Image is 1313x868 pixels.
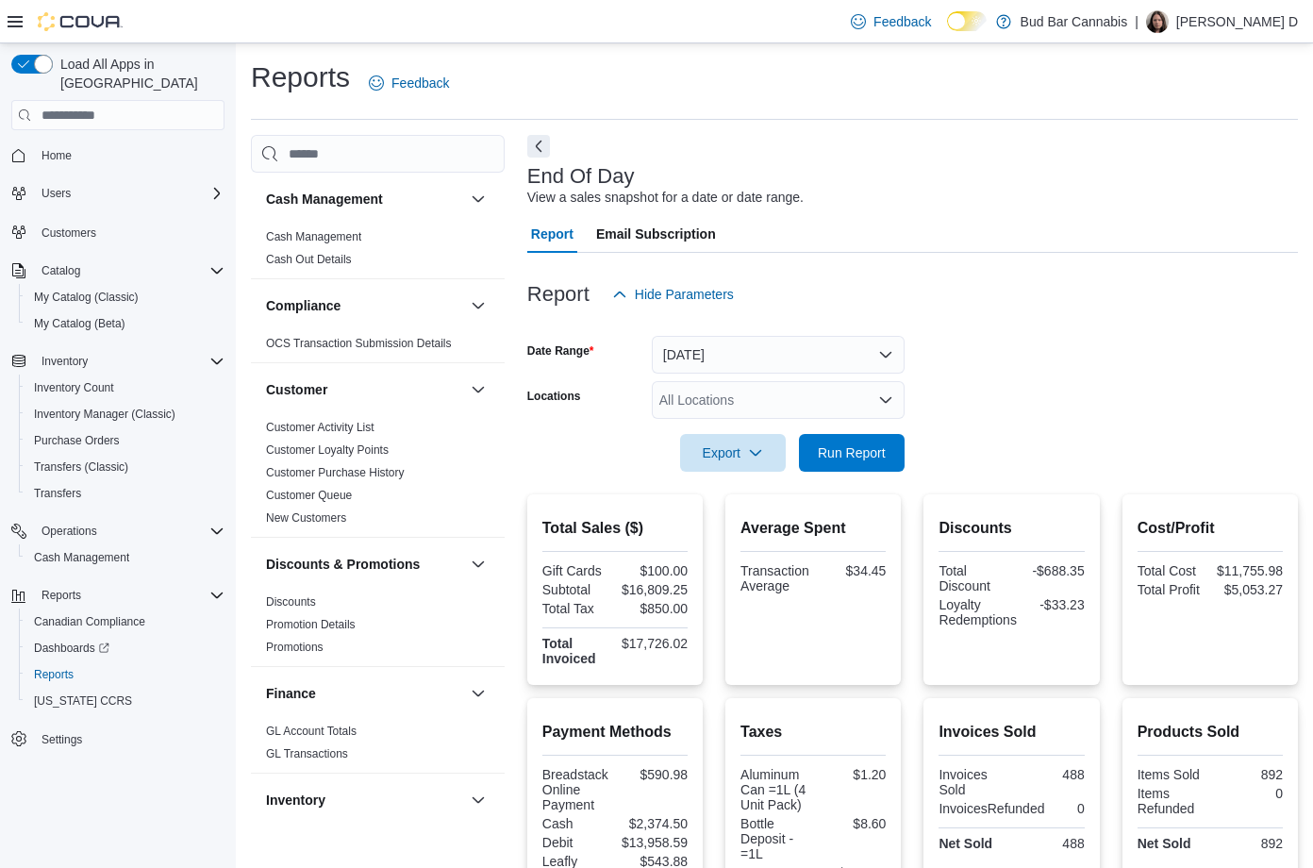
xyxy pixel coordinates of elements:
span: Transfers (Classic) [34,459,128,475]
span: Customers [34,220,224,243]
span: Hide Parameters [635,285,734,304]
p: | [1135,10,1138,33]
span: GL Account Totals [266,724,357,739]
a: OCS Transaction Submission Details [266,337,452,350]
span: Home [42,148,72,163]
button: Discounts & Promotions [467,553,490,576]
span: Inventory Count [26,376,224,399]
span: Inventory Count [34,380,114,395]
div: $100.00 [619,563,688,578]
span: Dashboards [34,641,109,656]
div: Breadstack Online Payment [542,767,611,812]
span: Catalog [34,259,224,282]
span: Cash Management [266,229,361,244]
button: Canadian Compliance [19,609,232,635]
div: $2,374.50 [619,816,688,831]
div: $16,809.25 [619,582,688,597]
div: $590.98 [619,767,688,782]
h3: Finance [266,684,316,703]
div: Invoices Sold [939,767,1007,797]
span: My Catalog (Beta) [26,312,224,335]
button: Settings [4,726,232,753]
div: 488 [1016,836,1085,851]
div: Finance [251,720,505,773]
button: Customer [266,380,463,399]
div: Cash [542,816,611,831]
a: Cash Out Details [266,253,352,266]
a: GL Transactions [266,747,348,760]
button: Transfers [19,480,232,507]
button: Export [680,434,786,472]
div: Gift Cards [542,563,611,578]
button: Cash Management [19,544,232,571]
span: Transfers [34,486,81,501]
span: Purchase Orders [26,429,224,452]
div: 488 [1016,767,1085,782]
div: Customer [251,416,505,537]
button: Finance [266,684,463,703]
a: Promotions [266,641,324,654]
a: Cash Management [26,546,137,569]
div: Discounts & Promotions [251,591,505,666]
button: Catalog [34,259,88,282]
span: Email Subscription [596,215,716,253]
button: Inventory [34,350,95,373]
div: Wren D [1146,10,1169,33]
span: Transfers (Classic) [26,456,224,478]
img: Cova [38,12,123,31]
span: Inventory [42,354,88,369]
a: Customers [34,222,104,244]
a: Reports [26,663,81,686]
div: -$688.35 [1016,563,1085,578]
a: My Catalog (Beta) [26,312,133,335]
h2: Payment Methods [542,721,688,743]
button: Transfers (Classic) [19,454,232,480]
button: Compliance [467,294,490,317]
div: $11,755.98 [1214,563,1283,578]
h3: End Of Day [527,165,635,188]
h3: Customer [266,380,327,399]
div: Debit [542,835,611,850]
span: Customer Loyalty Points [266,442,389,458]
div: $13,958.59 [619,835,688,850]
div: $17,726.02 [619,636,688,651]
button: Discounts & Promotions [266,555,463,574]
div: InvoicesRefunded [939,801,1044,816]
div: Items Refunded [1138,786,1206,816]
a: Purchase Orders [26,429,127,452]
span: Reports [34,667,74,682]
button: Reports [34,584,89,607]
div: 0 [1214,786,1283,801]
button: Inventory [467,789,490,811]
span: Dashboards [26,637,224,659]
span: Report [531,215,573,253]
button: Operations [4,518,232,544]
a: Feedback [361,64,457,102]
button: Customers [4,218,232,245]
span: Reports [34,584,224,607]
span: New Customers [266,510,346,526]
span: Customer Purchase History [266,465,405,480]
span: My Catalog (Beta) [34,316,125,331]
span: Transfers [26,482,224,505]
span: Promotions [266,640,324,655]
span: Settings [42,732,82,747]
div: $5,053.27 [1214,582,1283,597]
button: My Catalog (Beta) [19,310,232,337]
h2: Discounts [939,517,1084,540]
button: Inventory [266,791,463,810]
div: $850.00 [619,601,688,616]
div: 0 [1052,801,1084,816]
span: Canadian Compliance [34,614,145,629]
div: Transaction Average [740,563,809,593]
span: My Catalog (Classic) [34,290,139,305]
a: Inventory Manager (Classic) [26,403,183,426]
span: Dark Mode [947,31,948,32]
label: Locations [527,389,581,404]
button: [US_STATE] CCRS [19,688,232,714]
a: GL Account Totals [266,725,357,738]
span: Inventory Manager (Classic) [26,403,224,426]
h2: Total Sales ($) [542,517,688,540]
a: Cash Management [266,230,361,243]
h3: Inventory [266,791,325,810]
